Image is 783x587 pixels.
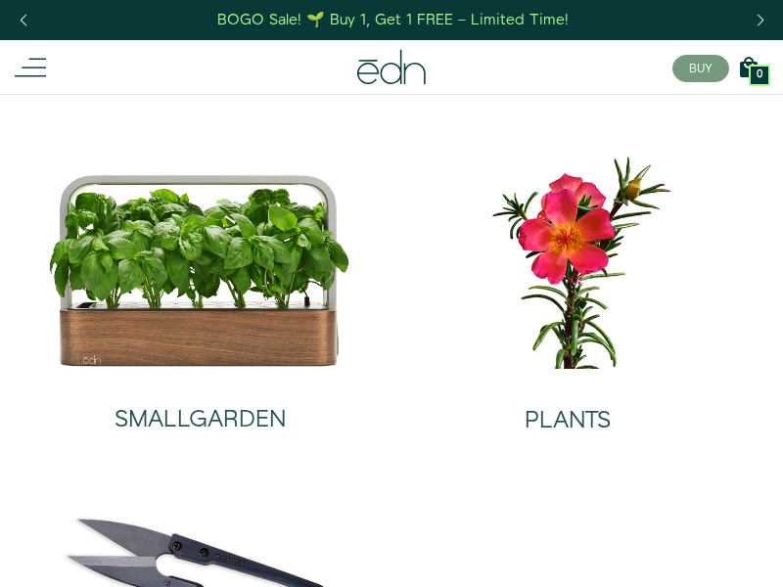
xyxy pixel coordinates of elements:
[529,528,763,577] iframe: Opens a widget where you can find more information
[48,368,351,448] a: SMALLGARDEN
[672,55,729,82] button: BUY
[216,5,572,35] a: BOGO Sale! 🌱 Buy 1, Get 1 FREE – Limited Time!
[217,10,569,30] div: BOGO Sale! 🌱 Buy 1, Get 1 FREE – Limited Time!
[115,407,286,432] h2: SMALLGARDEN
[399,369,736,449] a: PLANTS
[757,69,762,80] span: 0
[525,408,611,433] h2: PLANTS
